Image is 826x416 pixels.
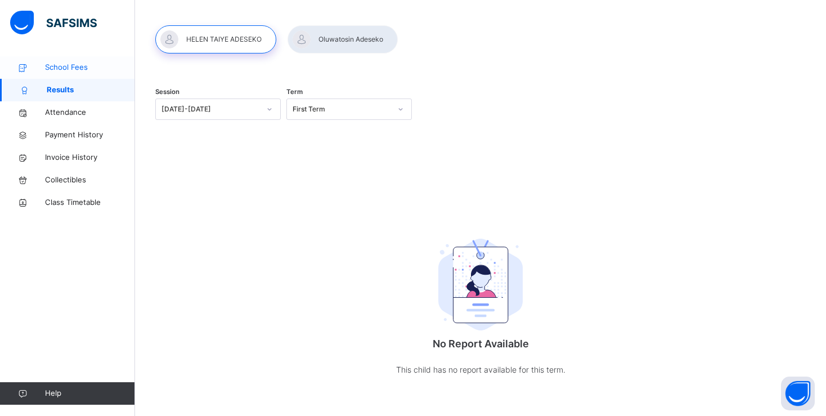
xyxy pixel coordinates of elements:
p: No Report Available [368,336,593,351]
span: Term [286,87,303,97]
span: Invoice History [45,152,135,163]
span: Session [155,87,179,97]
span: Payment History [45,129,135,141]
button: Open asap [781,377,815,410]
img: student.207b5acb3037b72b59086e8b1a17b1d0.svg [438,239,523,331]
span: Help [45,388,134,399]
div: No Report Available [368,208,593,400]
span: Class Timetable [45,197,135,208]
div: First Term [293,104,391,114]
div: [DATE]-[DATE] [161,104,260,114]
span: Results [47,84,135,96]
span: Collectibles [45,175,135,186]
span: Attendance [45,107,135,118]
img: safsims [10,11,97,34]
span: School Fees [45,62,135,73]
p: This child has no report available for this term. [368,363,593,377]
